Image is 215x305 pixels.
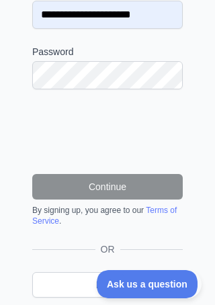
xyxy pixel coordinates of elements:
[32,174,183,200] button: Continue
[95,243,120,256] span: OR
[32,272,183,298] a: Login
[32,45,183,58] label: Password
[97,270,202,298] iframe: Toggle Customer Support
[32,205,183,226] div: By signing up, you agree to our .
